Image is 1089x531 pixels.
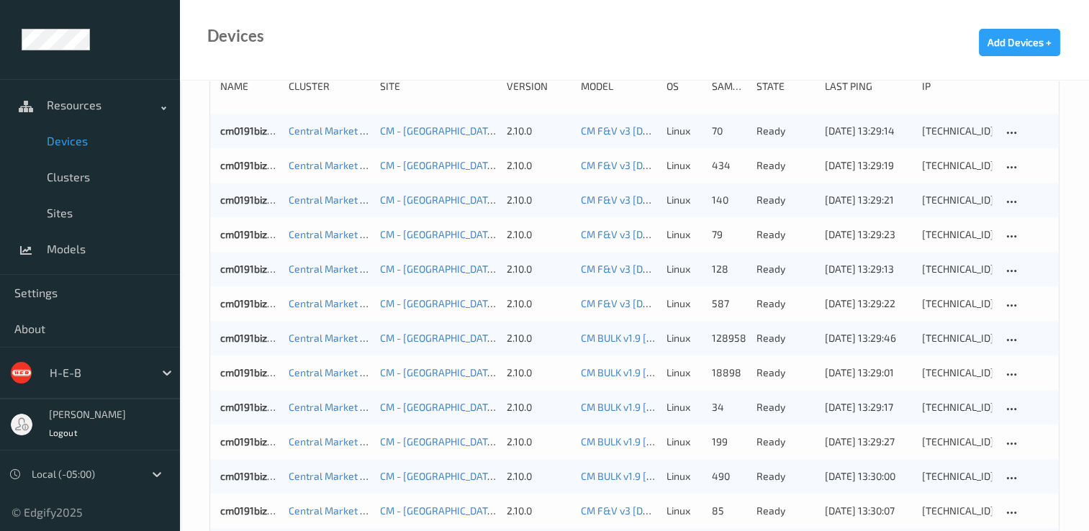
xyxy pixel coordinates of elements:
p: linux [666,193,702,207]
div: [TECHNICAL_ID] [922,504,992,518]
a: CM BULK v1.9 [DATE] 10:10 Auto Save [581,366,746,378]
div: [DATE] 13:29:23 [825,227,912,242]
p: linux [666,400,702,414]
a: cm0191bizedg15 [220,263,294,275]
a: CM BULK v1.9 [DATE] 10:10 Auto Save [581,401,746,413]
div: 140 [712,193,747,207]
div: [TECHNICAL_ID] [922,296,992,311]
p: ready [756,124,815,138]
div: 2.10.0 [507,435,571,449]
a: Central Market Trial - Bulk [289,366,409,378]
div: 434 [712,158,747,173]
p: ready [756,262,815,276]
div: [DATE] 13:29:46 [825,331,912,345]
div: [DATE] 13:29:13 [825,262,912,276]
div: [TECHNICAL_ID] [922,366,992,380]
p: ready [756,296,815,311]
a: Central Market Trial [289,297,380,309]
a: CM - [GEOGRAPHIC_DATA] [380,159,497,171]
a: CM - [GEOGRAPHIC_DATA] [380,504,497,517]
div: Samples [712,79,747,94]
div: [DATE] 13:29:22 [825,296,912,311]
a: CM - [GEOGRAPHIC_DATA] [380,228,497,240]
p: ready [756,227,815,242]
a: CM - [GEOGRAPHIC_DATA] [380,263,497,275]
div: Site [380,79,497,94]
div: 128 [712,262,747,276]
a: cm0191bizedg13 [220,194,294,206]
a: cm0191bizedg20 [220,401,296,413]
div: [TECHNICAL_ID] [922,469,992,484]
div: OS [666,79,702,94]
a: cm0191bizedg16 [220,297,294,309]
div: [DATE] 13:29:19 [825,158,912,173]
a: CM F&V v3 [DATE] 08:27 Auto Save [581,297,739,309]
div: 128958 [712,331,747,345]
p: ready [756,435,815,449]
button: Add Devices + [979,29,1060,56]
div: [TECHNICAL_ID] [922,193,992,207]
div: [TECHNICAL_ID] [922,262,992,276]
div: 2.10.0 [507,262,571,276]
div: 70 [712,124,747,138]
div: [DATE] 13:29:27 [825,435,912,449]
a: cm0191bizedg19 [220,366,294,378]
p: linux [666,435,702,449]
div: 199 [712,435,747,449]
a: CM F&V v3 [DATE] 08:27 Auto Save [581,228,739,240]
div: 85 [712,504,747,518]
a: Central Market Trial - Bulk [289,401,409,413]
div: 2.10.0 [507,504,571,518]
div: [TECHNICAL_ID] [922,158,992,173]
p: ready [756,193,815,207]
a: CM - [GEOGRAPHIC_DATA] [380,332,497,344]
p: linux [666,158,702,173]
a: cm0191bizedg12 [220,159,294,171]
div: [TECHNICAL_ID] [922,227,992,242]
div: 79 [712,227,747,242]
div: Cluster [289,79,370,94]
a: Central Market Trial [289,124,380,137]
a: CM BULK v1.9 [DATE] 10:10 Auto Save [581,470,746,482]
div: 2.10.0 [507,469,571,484]
a: Central Market Trial [289,159,380,171]
div: 34 [712,400,747,414]
a: CM F&V v3 [DATE] 08:27 Auto Save [581,263,739,275]
p: ready [756,469,815,484]
p: linux [666,504,702,518]
a: CM - [GEOGRAPHIC_DATA] [380,470,497,482]
a: CM BULK v1.9 [DATE] 10:10 Auto Save [581,435,746,448]
a: CM - [GEOGRAPHIC_DATA] [380,124,497,137]
p: linux [666,262,702,276]
div: 2.10.0 [507,400,571,414]
p: linux [666,469,702,484]
div: Last Ping [825,79,912,94]
a: cm0191bizedg24 [220,470,297,482]
div: 587 [712,296,747,311]
div: [DATE] 13:29:01 [825,366,912,380]
div: [DATE] 13:30:07 [825,504,912,518]
p: linux [666,366,702,380]
p: linux [666,124,702,138]
div: Model [581,79,656,94]
div: [DATE] 13:29:14 [825,124,912,138]
a: Central Market Trial - Bulk [289,470,409,482]
a: CM - [GEOGRAPHIC_DATA] [380,194,497,206]
a: CM F&V v3 [DATE] 08:27 Auto Save [581,124,739,137]
div: 2.10.0 [507,124,571,138]
a: CM F&V v3 [DATE] 08:27 Auto Save [581,159,739,171]
div: 2.10.0 [507,366,571,380]
div: version [507,79,571,94]
div: 2.10.0 [507,296,571,311]
a: Central Market Trial - Bulk [289,435,409,448]
div: 490 [712,469,747,484]
div: 2.10.0 [507,331,571,345]
div: [DATE] 13:29:17 [825,400,912,414]
p: ready [756,400,815,414]
p: ready [756,158,815,173]
p: linux [666,331,702,345]
p: linux [666,227,702,242]
a: Central Market Trial - Bulk [289,332,409,344]
div: [DATE] 13:29:21 [825,193,912,207]
div: 18898 [712,366,747,380]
